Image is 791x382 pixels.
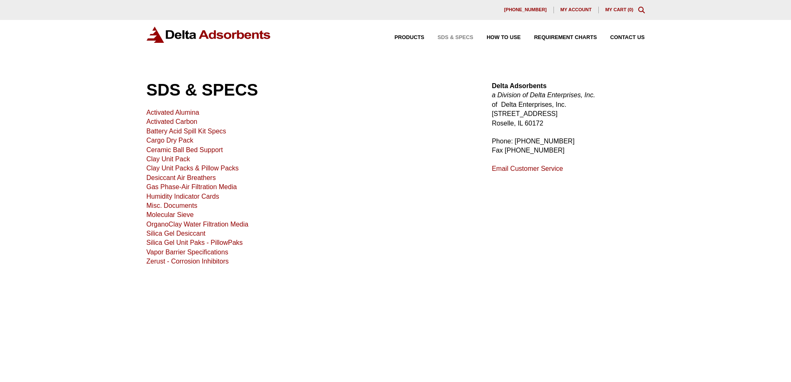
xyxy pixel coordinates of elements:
a: Molecular Sieve [147,211,194,218]
a: Zerust - Corrosion Inhibitors [147,258,229,265]
a: How to Use [473,35,521,40]
span: How to Use [487,35,521,40]
span: SDS & SPECS [438,35,473,40]
span: Requirement Charts [534,35,597,40]
a: Products [381,35,424,40]
p: Phone: [PHONE_NUMBER] Fax [PHONE_NUMBER] [492,137,644,155]
h1: SDS & SPECS [147,81,472,98]
a: Ceramic Ball Bed Support [147,146,223,153]
span: [PHONE_NUMBER] [504,7,547,12]
a: Battery Acid Spill Kit Specs [147,128,226,135]
span: 0 [629,7,632,12]
a: Gas Phase-Air Filtration Media [147,183,237,190]
img: Delta Adsorbents [147,27,271,43]
div: Toggle Modal Content [638,7,645,13]
a: Contact Us [597,35,645,40]
a: Desiccant Air Breathers [147,174,216,181]
a: Cargo Dry Pack [147,137,193,144]
a: Silica Gel Unit Paks - PillowPaks [147,239,243,246]
a: Clay Unit Packs & Pillow Packs [147,165,239,172]
p: of Delta Enterprises, Inc. [STREET_ADDRESS] Roselle, IL 60172 [492,81,644,128]
a: Activated Carbon [147,118,198,125]
span: Products [394,35,424,40]
a: [PHONE_NUMBER] [497,7,554,13]
a: My account [554,7,599,13]
em: a Division of Delta Enterprises, Inc. [492,91,595,99]
a: SDS & SPECS [424,35,473,40]
a: Silica Gel Desiccant [147,230,206,237]
strong: Delta Adsorbents [492,82,546,89]
a: OrganoClay Water Filtration Media [147,221,249,228]
a: Email Customer Service [492,165,563,172]
a: Misc. Documents [147,202,198,209]
a: Clay Unit Pack [147,155,190,163]
a: Requirement Charts [521,35,597,40]
a: Activated Alumina [147,109,199,116]
a: Humidity Indicator Cards [147,193,219,200]
span: Contact Us [610,35,645,40]
a: Vapor Barrier Specifications [147,249,228,256]
a: My Cart (0) [605,7,634,12]
span: My account [561,7,592,12]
